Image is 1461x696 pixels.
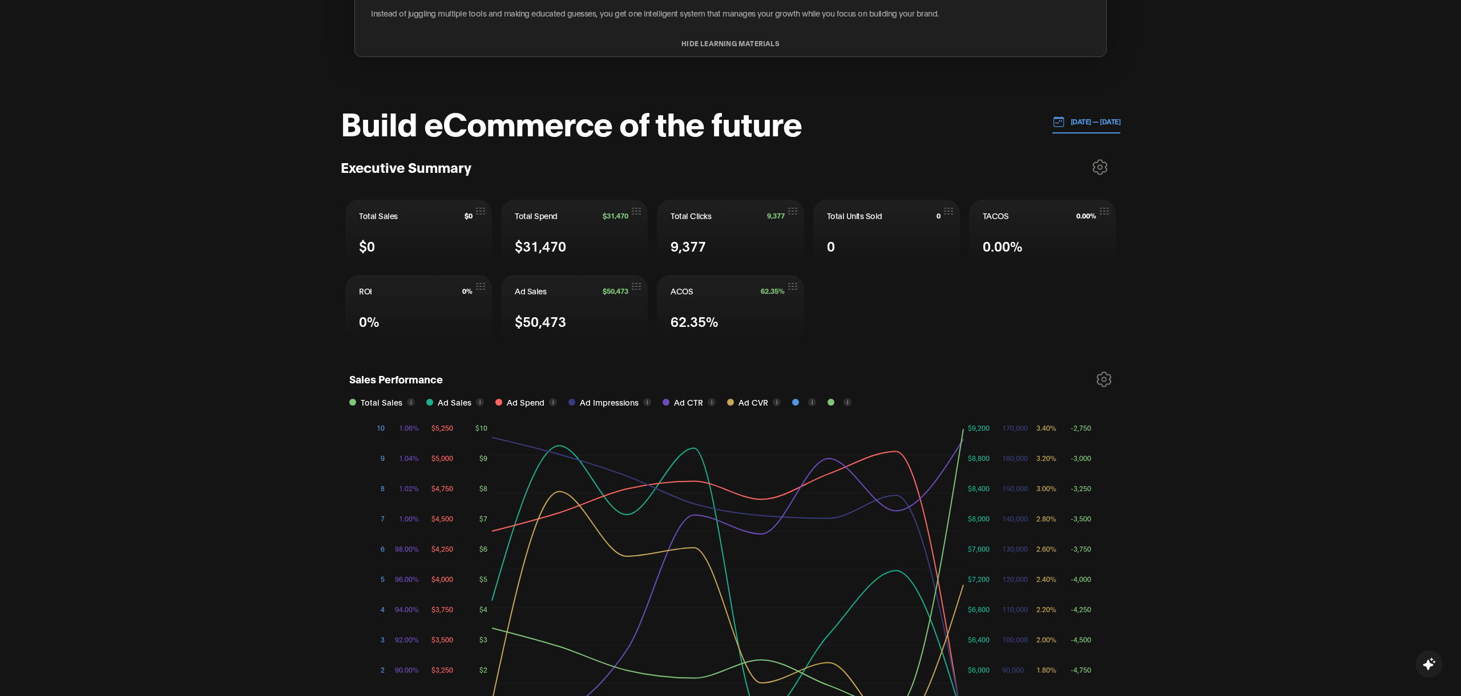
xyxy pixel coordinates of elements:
span: $0 [465,212,473,220]
tspan: 170,000 [1002,423,1028,432]
span: Ad CTR [674,396,703,408]
tspan: 100,000 [1002,635,1028,644]
button: ROI0%0% [345,275,492,341]
tspan: $8,000 [968,514,990,523]
span: ACOS [671,285,693,297]
tspan: -4,750 [1071,665,1091,674]
tspan: $6,000 [968,665,990,674]
tspan: $8 [479,484,487,492]
span: Total Clicks [671,210,711,221]
tspan: 3.40% [1036,423,1056,432]
span: $31,470 [603,212,628,220]
span: $31,470 [515,236,566,256]
tspan: 110,000 [1002,605,1028,613]
button: i [643,398,651,406]
tspan: 2.80% [1036,514,1056,523]
tspan: 4 [381,605,385,613]
tspan: 2.40% [1036,574,1056,583]
tspan: 2.60% [1036,544,1056,553]
tspan: $4,750 [431,484,453,492]
tspan: 9 [381,454,385,462]
tspan: $3,250 [431,665,453,674]
span: $50,473 [603,287,628,295]
tspan: 120,000 [1002,574,1028,583]
tspan: $9,200 [968,423,990,432]
tspan: -2,750 [1071,423,1091,432]
tspan: 90.00% [395,665,419,674]
tspan: 130,000 [1002,544,1028,553]
span: 9,377 [767,212,785,220]
tspan: 3.00% [1036,484,1056,492]
button: Total Clicks9,3779,377 [657,200,804,266]
span: Total Units Sold [827,210,882,221]
span: 0.00% [1076,212,1096,220]
tspan: $6,400 [968,635,990,644]
tspan: -4,250 [1071,605,1091,613]
tspan: 98.00% [395,544,419,553]
h3: Executive Summary [341,158,471,176]
span: 0.00% [983,236,1023,256]
tspan: -3,250 [1071,484,1091,492]
span: 62.35% [761,287,785,295]
tspan: $5,000 [431,454,453,462]
tspan: 2.20% [1036,605,1056,613]
span: Ad Spend [507,396,544,408]
tspan: $7 [479,514,487,523]
button: Total Sales$0$0 [345,200,492,266]
button: Ad Sales$50,473$50,473 [501,275,648,341]
tspan: 160,000 [1002,454,1028,462]
span: Ad Impressions [580,396,639,408]
tspan: 1.06% [399,423,419,432]
p: Instead of juggling multiple tools and making educated guesses, you get one intelligent system th... [371,7,1090,19]
h1: Sales Performance [349,371,443,390]
tspan: $4,500 [431,514,453,523]
span: Total Sales [361,396,402,408]
span: Ad CVR [738,396,768,408]
tspan: 2 [381,665,385,674]
tspan: 2.00% [1036,635,1056,644]
span: $50,473 [515,311,566,331]
tspan: 150,000 [1002,484,1028,492]
tspan: $5,250 [431,423,453,432]
tspan: 7 [381,514,385,523]
tspan: $9 [479,454,487,462]
span: $0 [359,236,375,256]
button: Total Spend$31,470$31,470 [501,200,648,266]
tspan: 3.20% [1036,454,1056,462]
button: Total Units Sold00 [813,200,960,266]
span: 0% [462,287,473,295]
span: Total Sales [359,210,398,221]
button: i [708,398,716,406]
tspan: 1.80% [1036,665,1056,674]
tspan: $5 [479,574,487,583]
button: i [808,398,816,406]
span: 62.35% [671,311,719,331]
button: TACOS0.00%0.00% [969,200,1116,266]
tspan: $7,200 [968,574,990,583]
button: i [476,398,484,406]
button: [DATE] — [DATE] [1052,110,1121,133]
tspan: $3,500 [431,635,453,644]
tspan: $4 [479,605,487,613]
p: [DATE] — [DATE] [1065,116,1121,127]
tspan: 1.02% [399,484,419,492]
tspan: 1.04% [399,454,419,462]
tspan: -3,500 [1071,514,1091,523]
tspan: 94.00% [395,605,419,613]
tspan: 140,000 [1002,514,1028,523]
tspan: $2 [479,665,487,674]
tspan: 5 [381,574,385,583]
tspan: -3,750 [1071,544,1091,553]
tspan: $10 [475,423,487,432]
button: i [407,398,415,406]
tspan: 6 [381,544,385,553]
tspan: $7,600 [968,544,990,553]
img: 01.01.24 — 07.01.24 [1052,115,1065,128]
tspan: $4,000 [431,574,453,583]
button: HIDE LEARNING MATERIALS [355,39,1106,47]
span: 0 [827,236,835,256]
tspan: 1.00% [399,514,419,523]
span: Ad Sales [438,396,471,408]
span: TACOS [983,210,1009,221]
span: Total Spend [515,210,558,221]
